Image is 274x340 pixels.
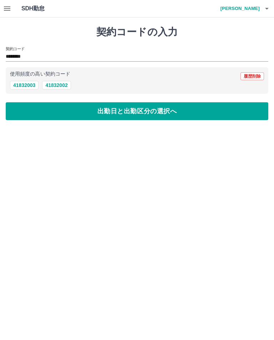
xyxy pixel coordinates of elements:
[6,102,268,120] button: 出勤日と出勤区分の選択へ
[10,81,39,89] button: 41832003
[6,26,268,38] h1: 契約コードの入力
[42,81,71,89] button: 41832002
[6,46,25,52] h2: 契約コード
[240,72,264,80] button: 履歴削除
[10,72,70,77] p: 使用頻度の高い契約コード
